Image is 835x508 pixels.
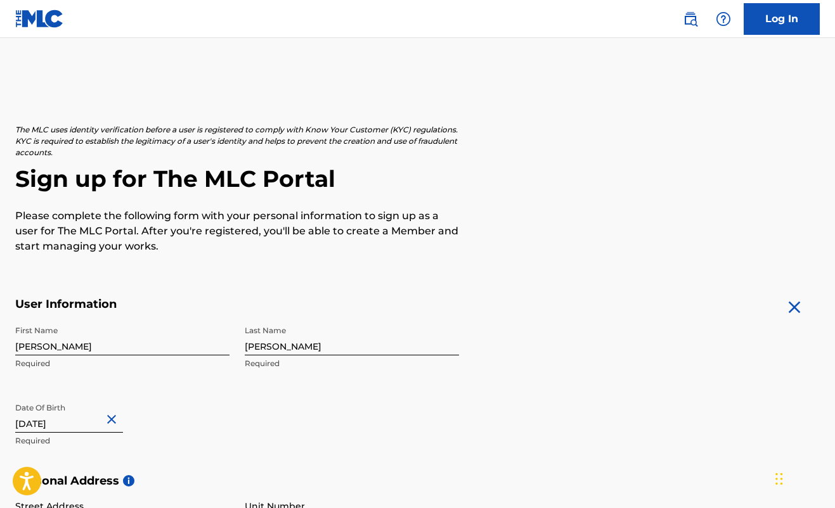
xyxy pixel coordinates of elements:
div: Drag [775,460,783,498]
a: Public Search [678,6,703,32]
div: Help [711,6,736,32]
h5: Personal Address [15,474,820,488]
p: The MLC uses identity verification before a user is registered to comply with Know Your Customer ... [15,124,459,158]
img: search [683,11,698,27]
p: Required [245,358,459,369]
p: Required [15,435,230,447]
img: help [716,11,731,27]
img: MLC Logo [15,10,64,28]
iframe: Chat Widget [772,447,835,508]
a: Log In [744,3,820,35]
p: Required [15,358,230,369]
p: Please complete the following form with your personal information to sign up as a user for The ML... [15,208,459,254]
h2: Sign up for The MLC Portal [15,165,820,193]
h5: User Information [15,297,459,312]
img: close [784,297,805,317]
span: i [123,475,134,486]
button: Close [104,400,123,439]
